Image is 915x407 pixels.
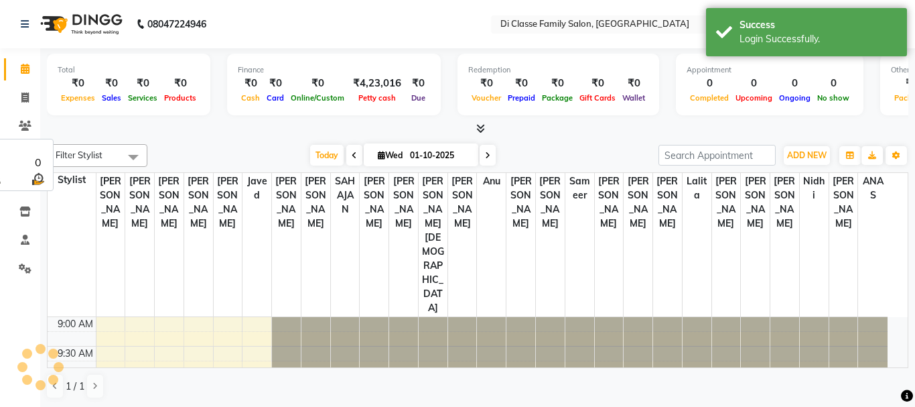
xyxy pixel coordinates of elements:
[56,150,102,160] span: Filter Stylist
[565,173,594,204] span: Sameer
[740,32,897,46] div: Login Successfully.
[48,173,96,187] div: Stylist
[504,76,539,91] div: ₹0
[348,76,407,91] div: ₹4,23,016
[55,317,96,331] div: 9:00 AM
[331,173,360,218] span: SAHAJAN
[619,93,648,103] span: Wallet
[355,93,399,103] span: Petty cash
[406,146,473,166] input: 2025-10-01
[58,76,98,91] div: ₹0
[732,93,776,103] span: Upcoming
[536,173,565,232] span: [PERSON_NAME]
[504,93,539,103] span: Prepaid
[408,93,429,103] span: Due
[125,93,161,103] span: Services
[740,18,897,32] div: Success
[468,76,504,91] div: ₹0
[658,145,776,166] input: Search Appointment
[34,5,126,43] img: logo
[98,93,125,103] span: Sales
[389,173,418,232] span: [PERSON_NAME]
[800,173,829,204] span: Nidhi
[242,173,271,204] span: Javed
[776,76,814,91] div: 0
[238,93,263,103] span: Cash
[374,150,406,160] span: Wed
[595,173,624,232] span: [PERSON_NAME]
[448,173,477,232] span: [PERSON_NAME]
[687,93,732,103] span: Completed
[214,173,242,232] span: [PERSON_NAME]
[741,173,770,232] span: [PERSON_NAME]
[468,93,504,103] span: Voucher
[55,347,96,361] div: 9:30 AM
[29,170,46,187] img: wait_time.png
[468,64,648,76] div: Redemption
[653,173,682,232] span: [PERSON_NAME]
[98,76,125,91] div: ₹0
[96,173,125,232] span: [PERSON_NAME]
[539,93,576,103] span: Package
[238,64,430,76] div: Finance
[161,76,200,91] div: ₹0
[147,5,206,43] b: 08047224946
[419,173,447,316] span: [PERSON_NAME][DEMOGRAPHIC_DATA]
[58,64,200,76] div: Total
[770,173,799,232] span: [PERSON_NAME]
[683,173,711,204] span: lalita
[477,173,506,190] span: Anu
[624,173,652,232] span: [PERSON_NAME]
[619,76,648,91] div: ₹0
[732,76,776,91] div: 0
[814,93,853,103] span: No show
[576,93,619,103] span: Gift Cards
[814,76,853,91] div: 0
[301,173,330,232] span: [PERSON_NAME]
[776,93,814,103] span: Ongoing
[360,173,389,232] span: [PERSON_NAME]
[238,76,263,91] div: ₹0
[66,380,84,394] span: 1 / 1
[310,145,344,166] span: Today
[263,76,287,91] div: ₹0
[287,93,348,103] span: Online/Custom
[263,93,287,103] span: Card
[858,173,888,204] span: ANAS
[184,173,213,232] span: [PERSON_NAME]
[125,173,154,232] span: [PERSON_NAME]
[58,93,98,103] span: Expenses
[407,76,430,91] div: ₹0
[712,173,741,232] span: [PERSON_NAME]
[29,154,46,170] div: 0
[125,76,161,91] div: ₹0
[687,76,732,91] div: 0
[287,76,348,91] div: ₹0
[506,173,535,232] span: [PERSON_NAME]
[687,64,853,76] div: Appointment
[539,76,576,91] div: ₹0
[155,173,184,232] span: [PERSON_NAME]
[161,93,200,103] span: Products
[576,76,619,91] div: ₹0
[829,173,858,232] span: [PERSON_NAME]
[787,150,827,160] span: ADD NEW
[272,173,301,232] span: [PERSON_NAME]
[784,146,830,165] button: ADD NEW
